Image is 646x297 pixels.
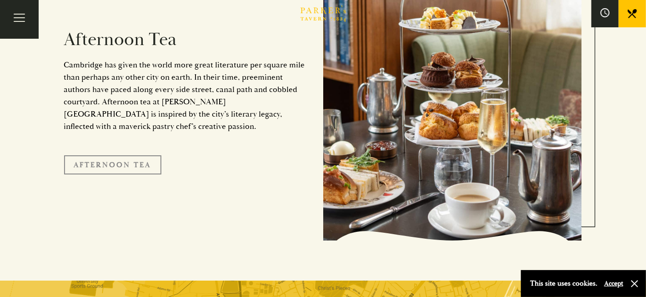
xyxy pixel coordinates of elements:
[64,29,310,51] h2: Afternoon Tea
[64,155,161,174] a: Afternoon Tea
[604,279,623,288] button: Accept
[630,279,639,288] button: Close and accept
[64,59,310,133] p: Cambridge has given the world more great literature per square mile than perhaps any other city o...
[530,277,597,290] p: This site uses cookies.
